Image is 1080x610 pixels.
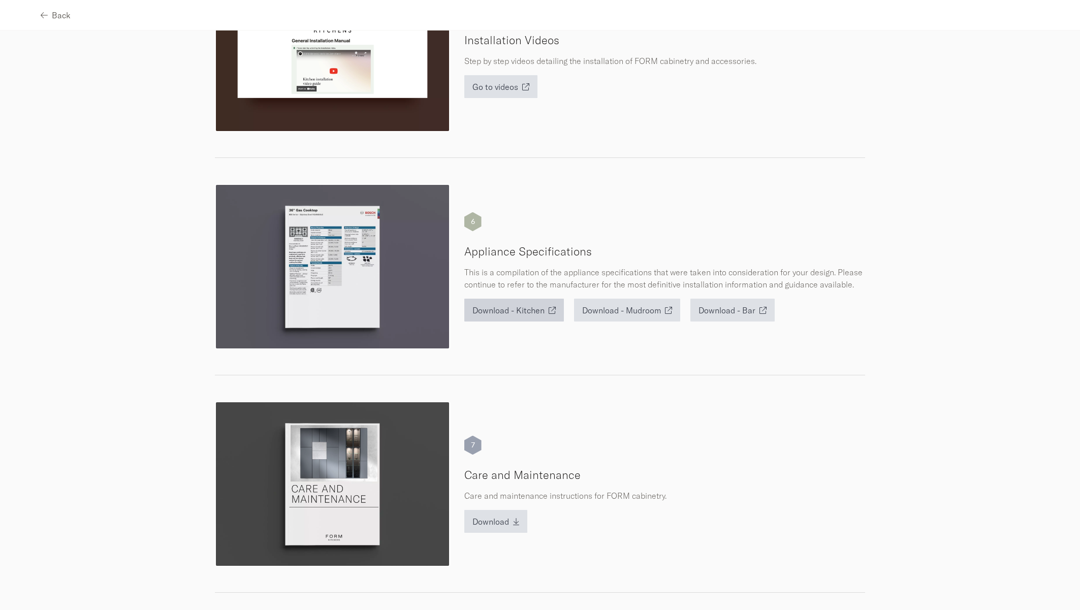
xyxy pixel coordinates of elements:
button: Go to videos [464,75,537,98]
button: Download [464,510,527,533]
span: Download - Bar [698,306,755,314]
p: Care and maintenance instructions for FORM cabinetry. [464,490,866,502]
span: Go to videos [472,83,518,91]
div: 6 [464,212,482,232]
p: Step by step videos detailing the installation of FORM cabinetry and accessories. [464,55,866,67]
img: prepare-installation-06.webp [215,184,450,349]
button: Download - Mudroom [574,299,680,322]
span: Download - Mudroom [582,306,661,314]
img: prepare-installation-07.webp [215,401,450,567]
h5: Appliance Specifications [464,244,866,259]
div: 7 [464,436,482,455]
h5: Care and Maintenance [464,467,866,483]
button: Back [41,4,71,26]
span: Download [472,518,509,526]
h5: Installation Videos [464,33,866,48]
span: Download - Kitchen [472,306,545,314]
span: Back [52,11,71,19]
button: Download - Kitchen [464,299,564,322]
p: This is a compilation of the appliance specifications that were taken into consideration for your... [464,266,866,291]
button: Download - Bar [690,299,775,322]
